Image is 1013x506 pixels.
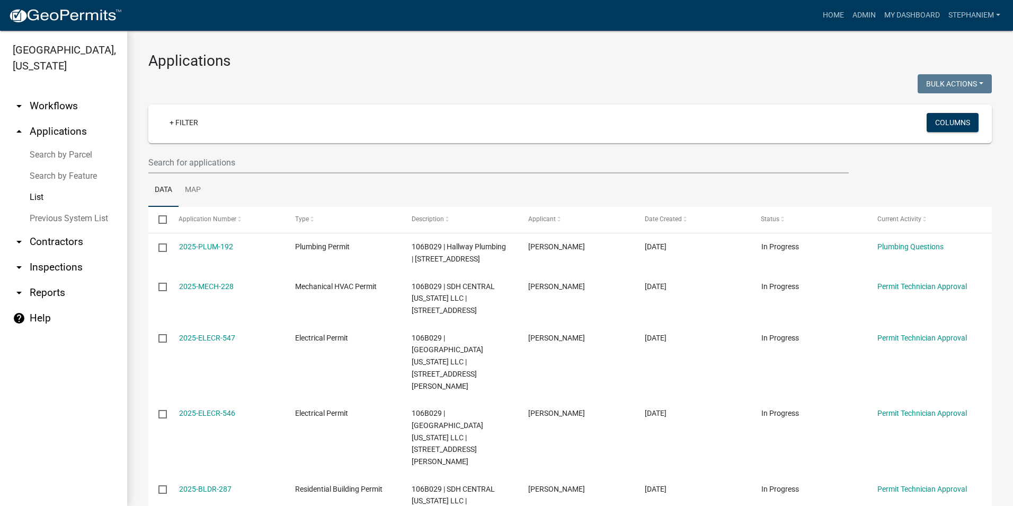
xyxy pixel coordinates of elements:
i: arrow_drop_down [13,100,25,112]
a: Map [179,173,207,207]
datatable-header-cell: Type [285,207,402,232]
datatable-header-cell: Description [402,207,518,232]
span: Justin [528,242,585,251]
a: 2025-ELECR-546 [179,409,235,417]
span: In Progress [761,485,799,493]
a: Permit Technician Approval [877,485,967,493]
span: Plumbing Permit [295,242,350,251]
span: Residential Building Permit [295,485,383,493]
span: 09/23/2025 [645,485,667,493]
span: 106B029 | SDH CENTRAL GEORGIA LLC | 2627 Holly Street [412,334,483,390]
span: 09/23/2025 [645,409,667,417]
span: Current Activity [877,215,921,223]
span: In Progress [761,409,799,417]
span: Electrical Permit [295,409,348,417]
span: Electrical Permit [295,334,348,342]
a: Permit Technician Approval [877,409,967,417]
a: 2025-PLUM-192 [179,242,233,251]
a: 2025-BLDR-287 [179,485,232,493]
button: Columns [927,113,979,132]
span: Justin [528,485,585,493]
i: arrow_drop_up [13,125,25,138]
span: Justin [528,334,585,342]
a: My Dashboard [880,5,944,25]
span: 106B029 | SDH CENTRAL GEORGIA LLC | 1648 Old 41 HWY [412,282,495,315]
span: 09/23/2025 [645,242,667,251]
datatable-header-cell: Select [148,207,168,232]
span: 106B029 | SDH CENTRAL GEORGIA LLC | 2627 Holly Street [412,409,483,466]
datatable-header-cell: Application Number [168,207,285,232]
span: Application Number [179,215,237,223]
a: Permit Technician Approval [877,282,967,291]
span: Type [295,215,309,223]
a: Data [148,173,179,207]
h3: Applications [148,52,992,70]
a: + Filter [161,113,207,132]
span: In Progress [761,282,799,291]
span: Justin [528,409,585,417]
span: 09/23/2025 [645,282,667,291]
span: Status [761,215,780,223]
a: Home [819,5,848,25]
i: arrow_drop_down [13,261,25,274]
span: Date Created [645,215,682,223]
a: Admin [848,5,880,25]
a: Plumbing Questions [877,242,944,251]
datatable-header-cell: Applicant [518,207,635,232]
a: StephanieM [944,5,1005,25]
span: 106B029 | Hallway Plumbing | 5750 Commerce BLVD STE 300 [412,242,506,263]
i: arrow_drop_down [13,235,25,248]
input: Search for applications [148,152,849,173]
span: Description [412,215,444,223]
i: arrow_drop_down [13,286,25,299]
datatable-header-cell: Current Activity [867,207,984,232]
a: 2025-MECH-228 [179,282,234,291]
span: In Progress [761,242,799,251]
datatable-header-cell: Date Created [635,207,751,232]
i: help [13,312,25,325]
a: 2025-ELECR-547 [179,334,235,342]
span: 09/23/2025 [645,334,667,342]
span: Mechanical HVAC Permit [295,282,377,291]
button: Bulk Actions [918,74,992,93]
span: Applicant [528,215,556,223]
span: In Progress [761,334,799,342]
a: Permit Technician Approval [877,334,967,342]
span: Justin [528,282,585,291]
datatable-header-cell: Status [751,207,867,232]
